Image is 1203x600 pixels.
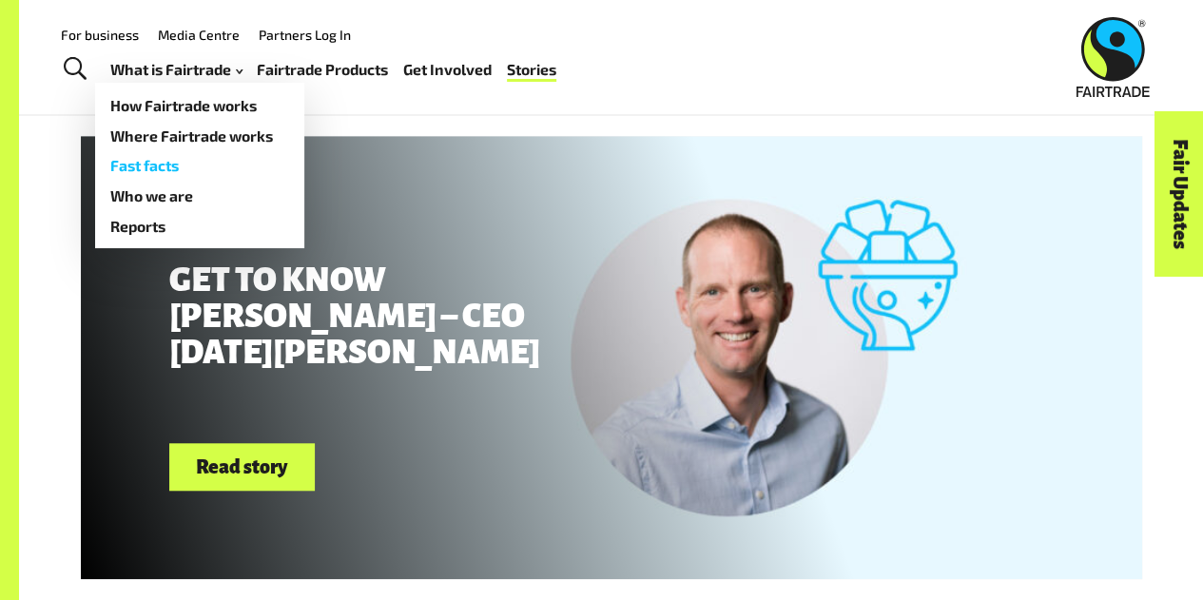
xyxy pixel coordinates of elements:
a: Get Involved [403,56,492,83]
img: Fairtrade Australia New Zealand logo [1077,17,1150,97]
a: What is Fairtrade [110,56,243,83]
div: Featured [169,224,611,243]
a: Fast facts [95,151,304,182]
a: Reports [95,211,304,242]
a: Media Centre [158,27,240,43]
a: Fairtrade Products [257,56,388,83]
a: How Fairtrade works [95,90,304,121]
a: Partners Log In [259,27,351,43]
a: Toggle Search [51,46,98,93]
a: Read story [169,443,315,492]
a: Where Fairtrade works [95,121,304,151]
a: For business [61,27,139,43]
a: Who we are [95,181,304,211]
a: Stories [507,56,556,83]
h2: Get to know [PERSON_NAME] – CEO [DATE][PERSON_NAME] [169,262,611,371]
